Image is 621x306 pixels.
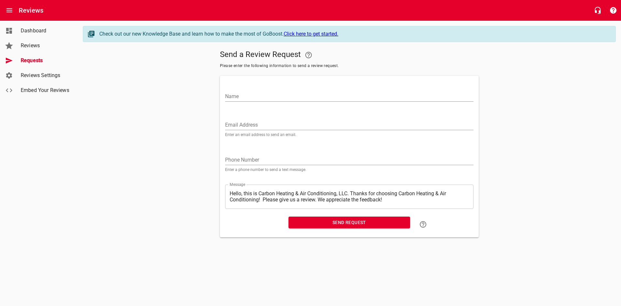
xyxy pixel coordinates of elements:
[415,217,431,232] a: Learn how to "Send a Review Request"
[21,86,70,94] span: Embed Your Reviews
[2,3,17,18] button: Open drawer
[21,72,70,79] span: Reviews Settings
[220,47,479,63] h5: Send a Review Request
[19,5,43,16] h6: Reviews
[294,219,405,227] span: Send Request
[301,47,316,63] a: Your Google or Facebook account must be connected to "Send a Review Request"
[99,30,609,38] div: Check out our new Knowledge Base and learn how to make the most of GoBoost.
[21,42,70,50] span: Reviews
[590,3,605,18] button: Live Chat
[289,217,410,229] button: Send Request
[220,63,479,69] span: Please enter the following information to send a review request.
[605,3,621,18] button: Support Portal
[284,31,338,37] a: Click here to get started.
[225,133,474,137] p: Enter an email address to send an email.
[21,27,70,35] span: Dashboard
[21,57,70,64] span: Requests
[230,190,469,203] textarea: Hello, this is Carbon Heating & Air Conditioning, LLC. Thanks for choosing Carbon Heating & Air C...
[225,168,474,172] p: Enter a phone number to send a text message.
